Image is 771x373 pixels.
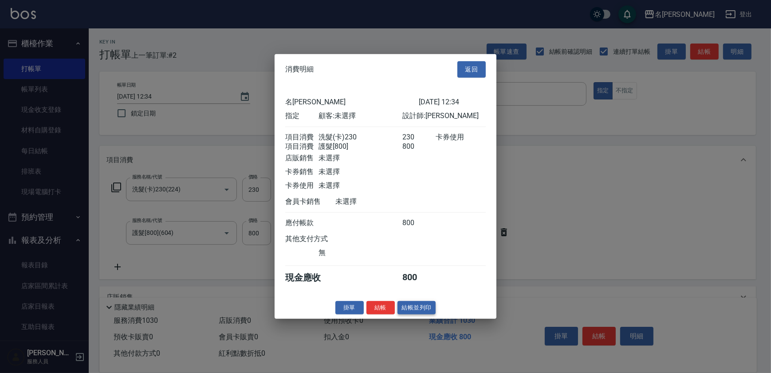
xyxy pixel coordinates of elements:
[285,271,335,283] div: 現金應收
[335,197,419,206] div: 未選擇
[457,61,486,78] button: 返回
[285,153,319,163] div: 店販銷售
[285,234,352,243] div: 其他支付方式
[402,218,436,227] div: 800
[366,301,395,314] button: 結帳
[285,218,319,227] div: 應付帳款
[402,111,486,120] div: 設計師: [PERSON_NAME]
[402,142,436,151] div: 800
[319,132,402,142] div: 洗髮(卡)230
[319,111,402,120] div: 顧客: 未選擇
[285,97,419,107] div: 名[PERSON_NAME]
[402,271,436,283] div: 800
[285,197,335,206] div: 會員卡銷售
[419,97,486,107] div: [DATE] 12:34
[319,142,402,151] div: 護髮[800]
[285,167,319,176] div: 卡券銷售
[397,301,436,314] button: 結帳並列印
[285,65,314,74] span: 消費明細
[285,142,319,151] div: 項目消費
[402,132,436,142] div: 230
[319,167,402,176] div: 未選擇
[285,181,319,190] div: 卡券使用
[285,132,319,142] div: 項目消費
[319,153,402,163] div: 未選擇
[319,248,402,257] div: 無
[285,111,319,120] div: 指定
[436,132,486,142] div: 卡券使用
[319,181,402,190] div: 未選擇
[335,301,364,314] button: 掛單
